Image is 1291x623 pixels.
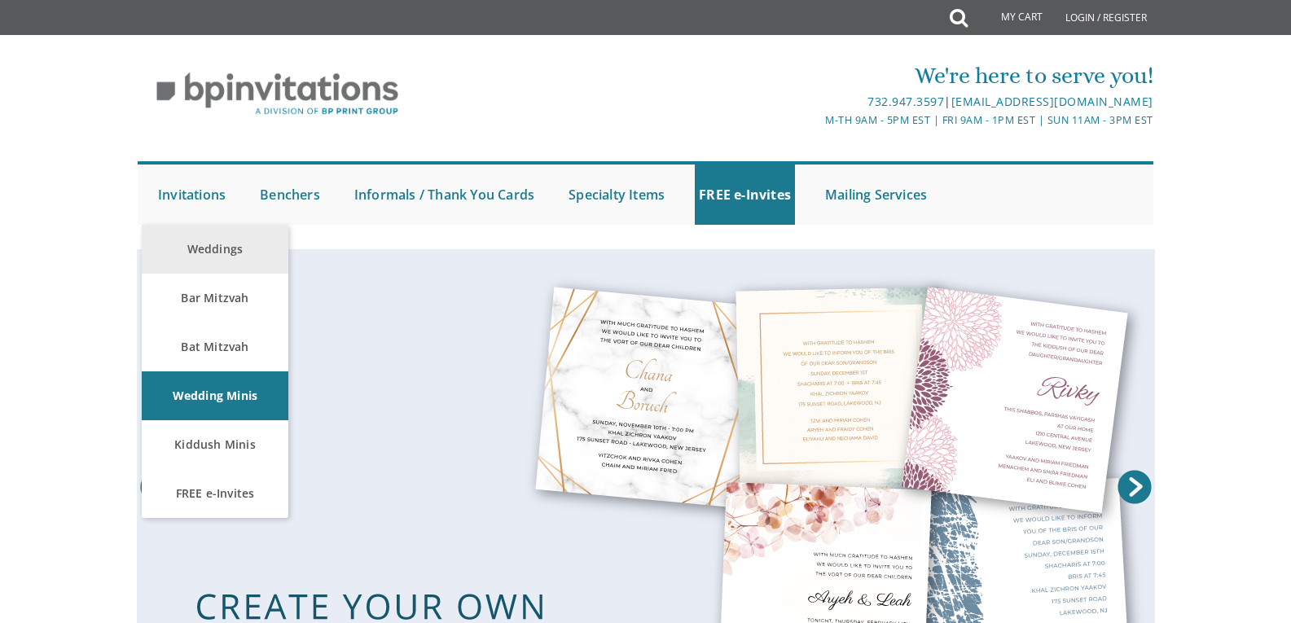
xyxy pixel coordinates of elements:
[695,165,795,225] a: FREE e-Invites
[966,2,1054,34] a: My Cart
[256,165,324,225] a: Benchers
[477,59,1153,92] div: We're here to serve you!
[154,165,230,225] a: Invitations
[350,165,538,225] a: Informals / Thank You Cards
[867,94,944,109] a: 732.947.3597
[142,371,288,420] a: Wedding Minis
[951,94,1153,109] a: [EMAIL_ADDRESS][DOMAIN_NAME]
[142,225,288,274] a: Weddings
[142,274,288,322] a: Bar Mitzvah
[1114,467,1155,507] a: Next
[138,60,417,128] img: BP Invitation Loft
[137,467,178,507] a: Prev
[564,165,669,225] a: Specialty Items
[821,165,931,225] a: Mailing Services
[142,420,288,469] a: Kiddush Minis
[477,92,1153,112] div: |
[142,322,288,371] a: Bat Mitzvah
[142,469,288,518] a: FREE e-Invites
[477,112,1153,129] div: M-Th 9am - 5pm EST | Fri 9am - 1pm EST | Sun 11am - 3pm EST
